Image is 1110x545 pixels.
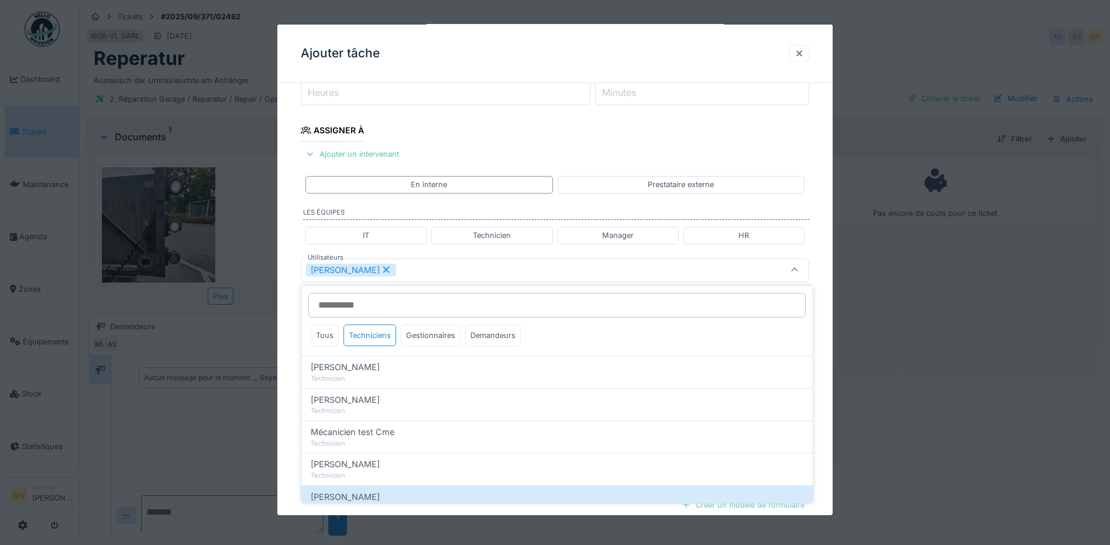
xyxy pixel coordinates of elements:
div: Créer un modèle de formulaire [677,497,809,513]
span: [PERSON_NAME] [311,491,380,503]
div: En interne [411,179,447,190]
h3: Ajouter tâche [301,46,380,61]
label: Heures [305,85,341,99]
div: Tous [311,325,339,346]
div: Demandeurs [465,325,521,346]
div: [PERSON_NAME] [306,264,396,277]
div: Technicien [311,406,803,416]
div: Techniciens [343,325,396,346]
div: Ajouter un intervenant [301,146,404,162]
div: Manager [602,230,634,241]
div: Gestionnaires [401,325,461,346]
div: Assigner à [301,122,364,142]
div: Technicien [311,471,803,481]
div: Technicien [311,439,803,449]
div: HR [738,230,749,241]
span: Mécanicien test Cme [311,426,394,439]
label: Minutes [600,85,638,99]
div: IT [363,230,369,241]
span: [PERSON_NAME] [311,394,380,406]
div: Prestataire externe [648,179,714,190]
div: Technicien [311,374,803,384]
div: Technicien [473,230,511,241]
label: Utilisateurs [305,253,346,263]
span: [PERSON_NAME] [311,361,380,374]
span: [PERSON_NAME] [311,458,380,471]
label: Les équipes [303,208,809,220]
